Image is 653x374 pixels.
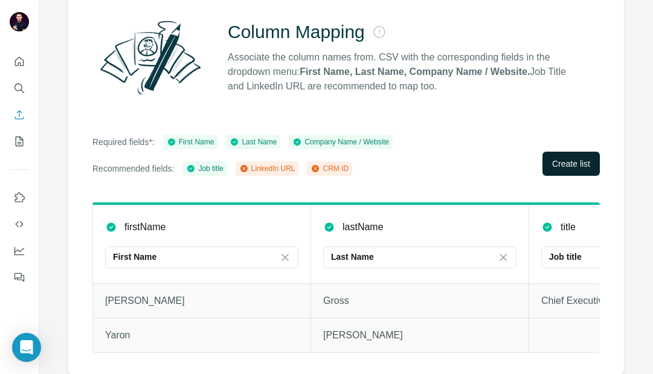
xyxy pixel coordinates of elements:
[292,137,389,147] div: Company Name / Website
[113,251,156,263] p: First Name
[124,220,166,234] p: firstName
[10,51,29,73] button: Quick start
[10,266,29,288] button: Feedback
[92,163,174,175] p: Recommended fields:
[10,12,29,31] img: Avatar
[92,136,155,148] p: Required fields*:
[10,131,29,152] button: My lists
[542,152,600,176] button: Create list
[310,163,349,174] div: CRM ID
[343,220,384,234] p: lastName
[12,333,41,362] div: Open Intercom Messenger
[10,187,29,208] button: Use Surfe on LinkedIn
[239,163,295,174] div: LinkedIn URL
[552,158,590,170] span: Create list
[105,294,298,308] p: [PERSON_NAME]
[105,328,298,343] p: Yaron
[230,137,277,147] div: Last Name
[92,14,208,101] img: Surfe Illustration - Column Mapping
[561,220,576,234] p: title
[10,240,29,262] button: Dashboard
[549,251,582,263] p: Job title
[331,251,374,263] p: Last Name
[323,328,516,343] p: [PERSON_NAME]
[167,137,214,147] div: First Name
[10,77,29,99] button: Search
[10,213,29,235] button: Use Surfe API
[300,66,530,77] strong: First Name, Last Name, Company Name / Website.
[186,163,223,174] div: Job title
[323,294,516,308] p: Gross
[228,21,365,43] h2: Column Mapping
[228,50,577,94] p: Associate the column names from. CSV with the corresponding fields in the dropdown menu: Job Titl...
[10,104,29,126] button: Enrich CSV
